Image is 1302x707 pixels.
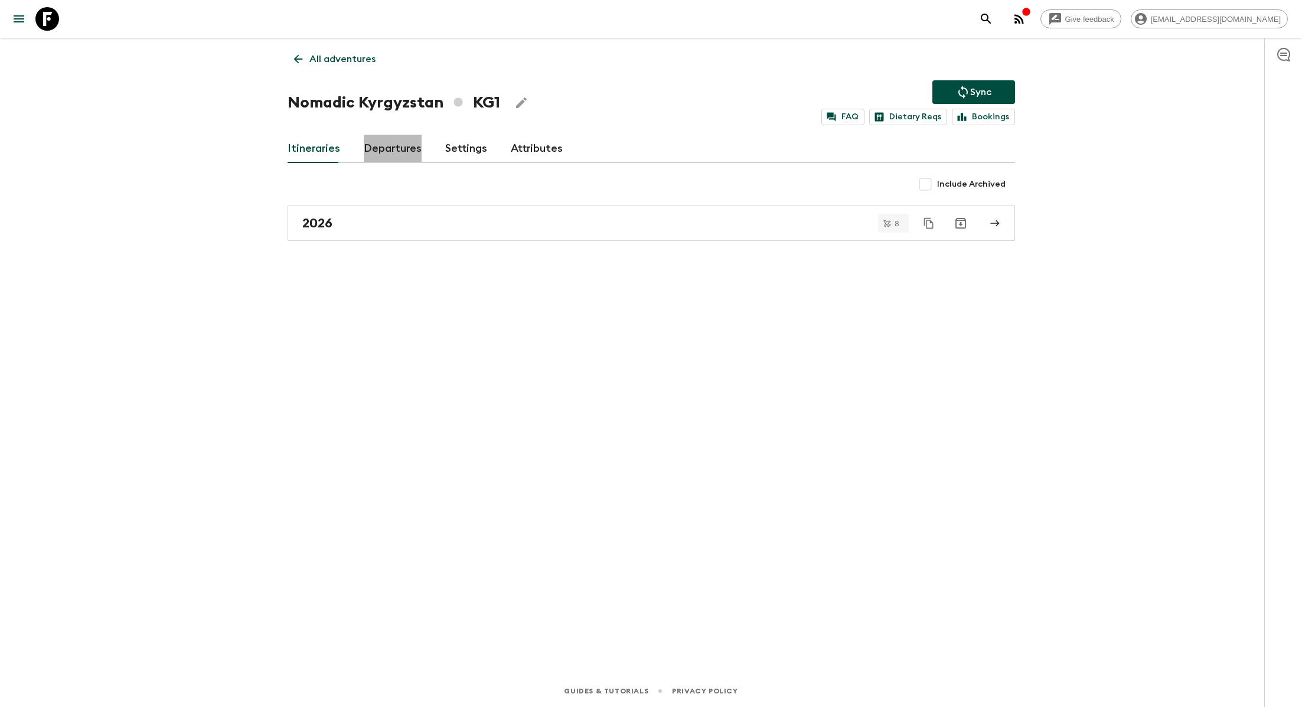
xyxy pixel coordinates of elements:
a: Itineraries [288,135,340,163]
button: Archive [949,211,973,235]
a: Give feedback [1040,9,1121,28]
a: Privacy Policy [672,685,738,698]
a: Attributes [511,135,563,163]
h1: Nomadic Kyrgyzstan KG1 [288,91,500,115]
a: Bookings [952,109,1015,125]
a: 2026 [288,206,1015,241]
button: Edit Adventure Title [510,91,533,115]
p: Sync [970,85,991,99]
span: Give feedback [1059,15,1121,24]
p: All adventures [309,52,376,66]
span: Include Archived [937,178,1006,190]
span: [EMAIL_ADDRESS][DOMAIN_NAME] [1144,15,1287,24]
a: Dietary Reqs [869,109,947,125]
a: Guides & Tutorials [564,685,648,698]
h2: 2026 [302,216,332,231]
button: search adventures [974,7,998,31]
button: menu [7,7,31,31]
a: Departures [364,135,422,163]
a: All adventures [288,47,382,71]
span: 8 [887,220,906,227]
button: Sync adventure departures to the booking engine [932,80,1015,104]
button: Duplicate [918,213,939,234]
div: [EMAIL_ADDRESS][DOMAIN_NAME] [1131,9,1288,28]
a: FAQ [821,109,864,125]
a: Settings [445,135,487,163]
